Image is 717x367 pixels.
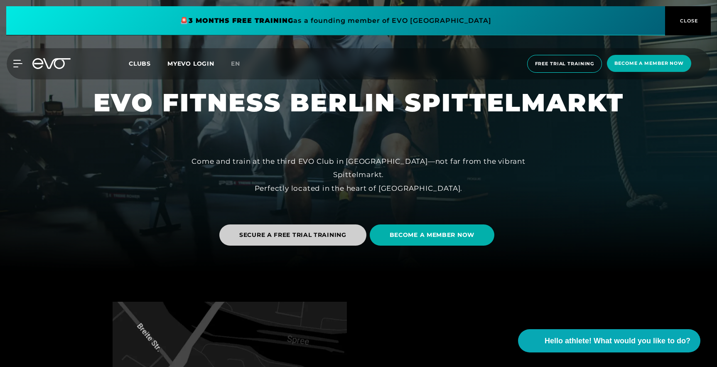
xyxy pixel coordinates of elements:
font: Perfectly located in the heart of [GEOGRAPHIC_DATA]. [255,184,463,192]
font: Come and train at the third EVO Club in [GEOGRAPHIC_DATA]—not far from the vibrant Spittelmarkt. [192,157,525,179]
a: Free trial training [525,55,605,73]
font: BECOME A MEMBER NOW [390,231,474,239]
a: SECURE A FREE TRIAL TRAINING [219,218,370,252]
a: BECOME A MEMBER NOW [370,218,498,252]
button: CLOSE [665,6,711,35]
font: Free trial training [535,61,594,67]
font: EVO FITNESS BERLIN SPITTELMARKT [93,87,624,118]
font: Clubs [129,60,151,67]
font: SECURE A FREE TRIAL TRAINING [239,231,346,239]
a: Clubs [129,59,167,67]
font: Become a member now [614,60,684,66]
a: Become a member now [604,55,694,73]
font: CLOSE [680,18,698,24]
font: Hello athlete! What would you like to do? [545,337,690,345]
a: MYEVO LOGIN [167,60,214,67]
a: en [231,59,250,69]
font: en [231,60,240,67]
button: Hello athlete! What would you like to do? [518,329,700,352]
